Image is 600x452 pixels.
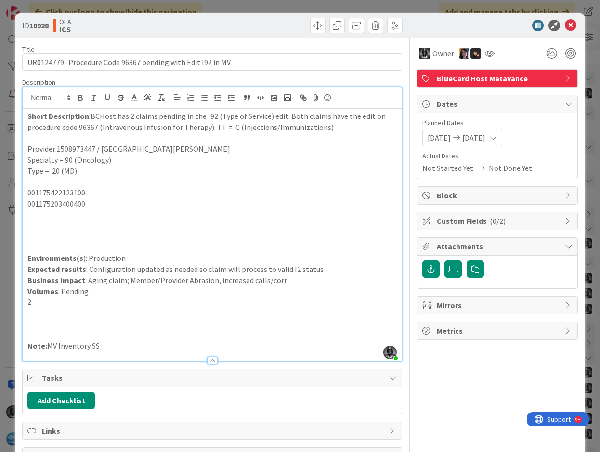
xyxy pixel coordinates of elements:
p: : Aging claim; Member/Provider Abrasion, increased calls/corr [27,275,397,286]
div: 9+ [49,4,53,12]
p: Provider:1508973447 / [GEOGRAPHIC_DATA][PERSON_NAME] [27,143,397,155]
span: BlueCard Host Metavance [437,73,560,84]
span: ( 0/2 ) [490,216,506,226]
span: Not Done Yet [489,162,532,174]
p: :BCHost has 2 claims pending in the I92 (Type of Service) edit. Both claims have the edit on proc... [27,111,397,132]
span: Block [437,190,560,201]
img: TC [459,48,470,59]
p: : Configuration updated as needed so claim will process to valid I2 status [27,264,397,275]
span: Support [20,1,44,13]
span: Links [42,425,384,437]
span: ID [22,20,49,31]
strong: Business Impact [27,275,85,285]
strong: Note: [27,341,47,350]
p: 2 [27,297,397,308]
p: : Pending [27,286,397,297]
span: Tasks [42,372,384,384]
strong: Volumes [27,286,58,296]
span: Dates [437,98,560,110]
img: ddRgQ3yRm5LdI1ED0PslnJbT72KgN0Tb.jfif [383,346,397,359]
label: Title [22,45,35,53]
p: Type = 20 (MD) [27,166,397,177]
strong: Expected results [27,264,86,274]
strong: Environments(s [27,253,83,263]
span: Description [22,78,55,87]
p: MV Inventory SS [27,340,397,351]
span: [DATE] [462,132,485,143]
p: Specialty = 90 (Oncology) [27,155,397,166]
span: Not Started Yet [422,162,473,174]
span: Mirrors [437,299,560,311]
p: ): Production [27,253,397,264]
span: Metrics [437,325,560,336]
span: [DATE] [428,132,451,143]
img: KG [419,48,430,59]
span: Attachments [437,241,560,252]
span: Custom Fields [437,215,560,227]
button: Add Checklist [27,392,95,409]
p: 001175422123100 [27,187,397,198]
span: OEA [59,18,71,26]
input: type card name here... [22,53,402,71]
img: ZB [470,48,481,59]
strong: Short Description [27,111,89,121]
p: 001175203400400 [27,198,397,209]
b: ICS [59,26,71,33]
b: 18928 [29,21,49,30]
span: Owner [432,48,454,59]
span: Planned Dates [422,118,573,128]
span: Actual Dates [422,151,573,161]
